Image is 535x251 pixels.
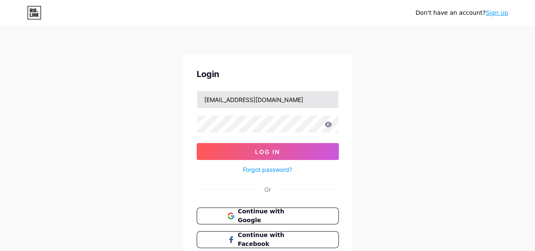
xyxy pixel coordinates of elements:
[243,165,292,174] a: Forgot password?
[486,9,508,16] a: Sign up
[197,231,339,248] button: Continue with Facebook
[197,143,339,160] button: Log In
[238,231,307,248] span: Continue with Facebook
[415,8,508,17] div: Don't have an account?
[255,148,280,155] span: Log In
[238,207,307,225] span: Continue with Google
[197,91,338,108] input: Username
[197,68,339,80] div: Login
[197,207,339,224] button: Continue with Google
[264,185,271,194] div: Or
